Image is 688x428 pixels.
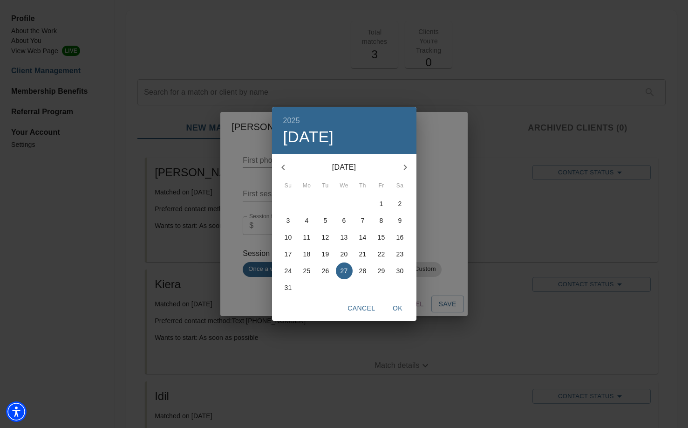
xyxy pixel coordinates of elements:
[317,262,334,279] button: 26
[317,212,334,229] button: 5
[280,246,297,262] button: 17
[344,300,379,317] button: Cancel
[392,212,409,229] button: 9
[317,181,334,191] span: Tu
[317,229,334,246] button: 12
[285,233,292,242] p: 10
[354,212,371,229] button: 7
[359,266,367,276] p: 28
[336,229,353,246] button: 13
[303,249,311,259] p: 18
[361,216,365,225] p: 7
[299,246,315,262] button: 18
[380,216,383,225] p: 8
[398,216,402,225] p: 9
[299,181,315,191] span: Mo
[373,195,390,212] button: 1
[373,229,390,246] button: 15
[285,283,292,292] p: 31
[324,216,327,225] p: 5
[378,249,385,259] p: 22
[347,303,375,314] span: Cancel
[378,233,385,242] p: 15
[303,233,311,242] p: 11
[294,162,394,173] p: [DATE]
[373,262,390,279] button: 29
[322,266,329,276] p: 26
[299,212,315,229] button: 4
[398,199,402,208] p: 2
[299,229,315,246] button: 11
[280,181,297,191] span: Su
[392,181,409,191] span: Sa
[280,279,297,296] button: 31
[354,262,371,279] button: 28
[286,216,290,225] p: 3
[341,249,348,259] p: 20
[396,233,404,242] p: 16
[354,181,371,191] span: Th
[359,249,367,259] p: 21
[285,266,292,276] p: 24
[285,249,292,259] p: 17
[378,266,385,276] p: 29
[383,300,413,317] button: OK
[280,262,297,279] button: 24
[6,401,27,422] div: Accessibility Menu
[322,249,329,259] p: 19
[299,262,315,279] button: 25
[336,181,353,191] span: We
[303,266,311,276] p: 25
[392,229,409,246] button: 16
[396,266,404,276] p: 30
[317,246,334,262] button: 19
[373,246,390,262] button: 22
[392,262,409,279] button: 30
[380,199,383,208] p: 1
[373,181,390,191] span: Fr
[387,303,409,314] span: OK
[359,233,367,242] p: 14
[322,233,329,242] p: 12
[392,195,409,212] button: 2
[305,216,309,225] p: 4
[354,229,371,246] button: 14
[396,249,404,259] p: 23
[341,266,348,276] p: 27
[336,246,353,262] button: 20
[280,212,297,229] button: 3
[283,114,300,127] button: 2025
[336,262,353,279] button: 27
[342,216,346,225] p: 6
[341,233,348,242] p: 13
[373,212,390,229] button: 8
[280,229,297,246] button: 10
[336,212,353,229] button: 6
[283,127,334,147] button: [DATE]
[354,246,371,262] button: 21
[392,246,409,262] button: 23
